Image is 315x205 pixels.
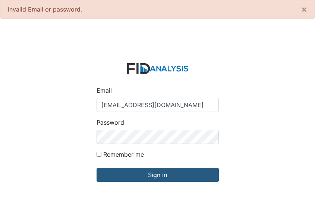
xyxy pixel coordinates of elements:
[294,0,315,18] button: ×
[301,4,307,15] span: ×
[97,118,124,127] label: Password
[127,63,188,74] img: logo-2fc8c6e3336f68795322cb6e9a2b9007179b544421de10c17bdaae8622450297.svg
[97,168,219,182] input: Sign in
[103,150,144,159] label: Remember me
[97,86,112,95] label: Email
